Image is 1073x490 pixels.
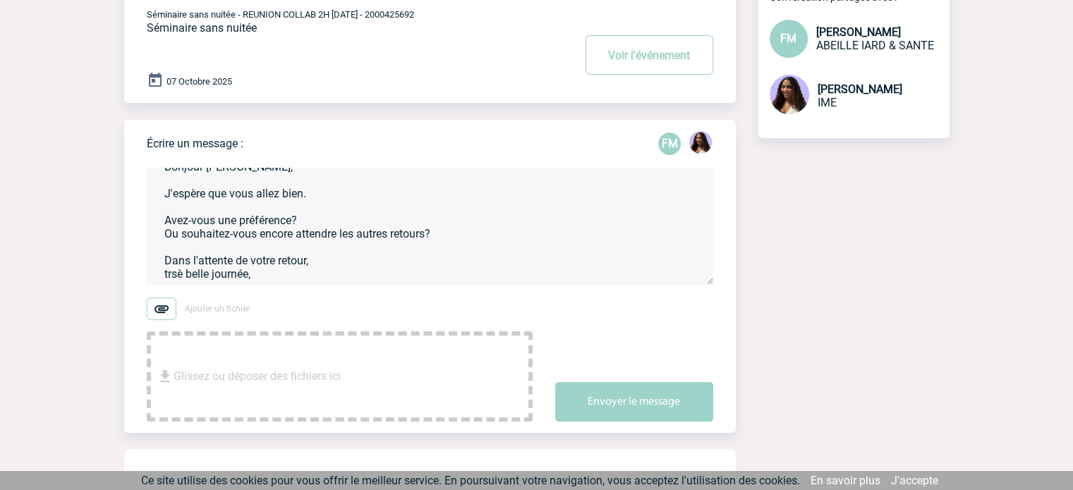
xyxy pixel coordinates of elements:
[658,133,681,155] p: FM
[185,304,250,314] span: Ajouter un fichier
[586,35,713,75] button: Voir l'événement
[147,137,243,150] p: Écrire un message :
[147,21,257,35] span: Séminaire sans nuitée
[816,39,934,52] span: ABEILLE IARD & SANTE
[780,32,796,45] span: FM
[658,133,681,155] div: Florence MATHIEU
[689,131,712,154] img: 131234-0.jpg
[141,474,800,487] span: Ce site utilise des cookies pour vous offrir le meilleur service. En poursuivant votre navigation...
[811,474,880,487] a: En savoir plus
[147,9,414,20] span: Séminaire sans nuitée - REUNION COLLAB 2H [DATE] - 2000425692
[555,382,713,422] button: Envoyer le message
[816,25,901,39] span: [PERSON_NAME]
[818,96,837,109] span: IME
[174,341,341,412] span: Glissez ou déposer des fichiers ici
[166,76,232,87] span: 07 Octobre 2025
[891,474,938,487] a: J'accepte
[770,75,809,114] img: 131234-0.jpg
[157,368,174,385] img: file_download.svg
[818,82,902,96] span: [PERSON_NAME]
[689,131,712,157] div: Jessica NETO BOGALHO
